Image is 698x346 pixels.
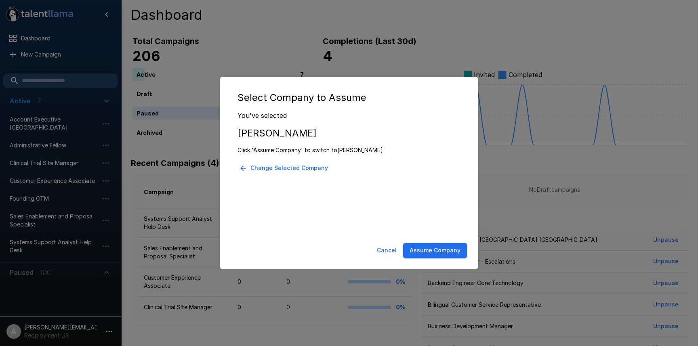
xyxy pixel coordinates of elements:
p: You've selected [238,111,460,120]
button: Change Selected Company [238,161,331,176]
button: Assume Company [403,243,467,258]
button: Cancel [374,243,400,258]
h5: Select Company to Assume [238,91,366,104]
h5: [PERSON_NAME] [238,127,460,140]
p: Click 'Assume Company' to switch to [PERSON_NAME] [238,146,460,154]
